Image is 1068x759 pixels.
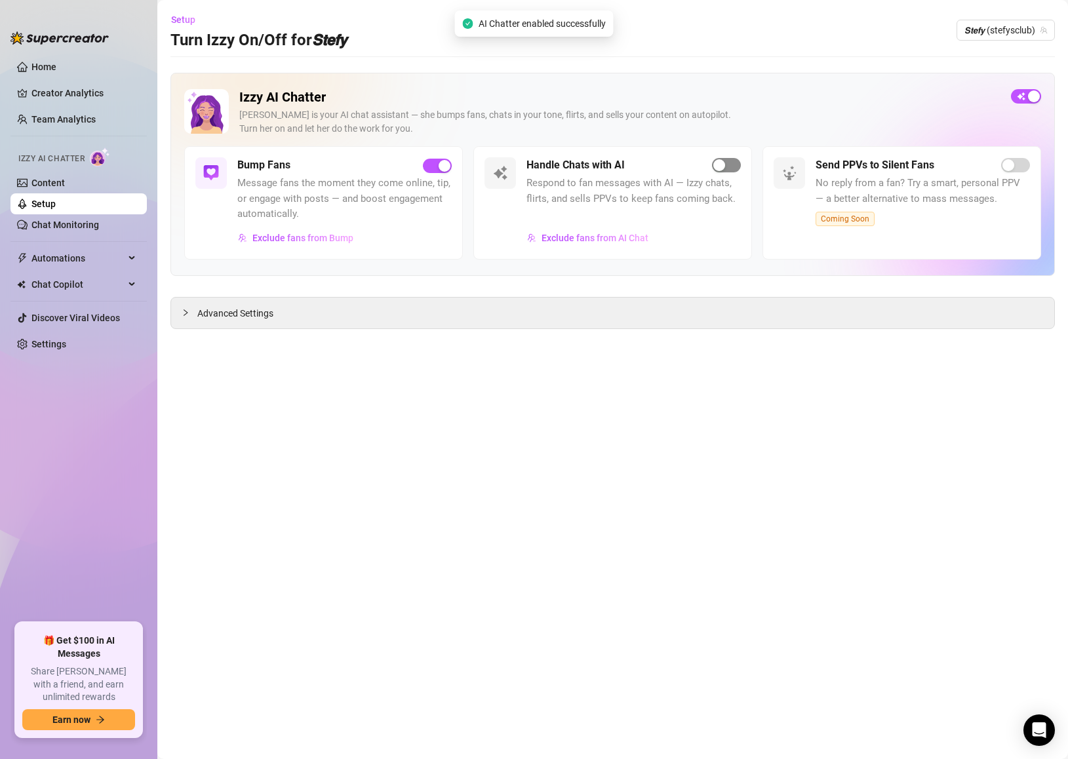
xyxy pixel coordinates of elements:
h2: Izzy AI Chatter [239,89,1000,106]
img: logo-BBDzfeDw.svg [10,31,109,45]
img: svg%3e [492,165,508,181]
span: Setup [171,14,195,25]
img: svg%3e [203,165,219,181]
span: Exclude fans from Bump [252,233,353,243]
img: svg%3e [527,233,536,243]
span: Chat Copilot [31,274,125,295]
a: Home [31,62,56,72]
span: arrow-right [96,715,105,724]
span: No reply from a fan? Try a smart, personal PPV — a better alternative to mass messages. [816,176,1030,206]
button: Setup [170,9,206,30]
span: team [1040,26,1048,34]
span: check-circle [463,18,473,29]
h5: Send PPVs to Silent Fans [816,157,934,173]
span: collapsed [182,309,189,317]
img: Chat Copilot [17,280,26,289]
span: 🎁 Get $100 in AI Messages [22,634,135,660]
h5: Handle Chats with AI [526,157,625,173]
span: Earn now [52,714,90,725]
span: Respond to fan messages with AI — Izzy chats, flirts, and sells PPVs to keep fans coming back. [526,176,741,206]
span: Automations [31,248,125,269]
h5: Bump Fans [237,157,290,173]
a: Discover Viral Videos [31,313,120,323]
img: svg%3e [238,233,247,243]
a: Content [31,178,65,188]
span: AI Chatter enabled successfully [479,16,606,31]
a: Team Analytics [31,114,96,125]
span: Exclude fans from AI Chat [542,233,648,243]
img: svg%3e [781,165,797,181]
h3: Turn Izzy On/Off for 𝙎𝙩𝙚𝙛𝙮 [170,30,347,51]
a: Settings [31,339,66,349]
span: thunderbolt [17,253,28,263]
div: Open Intercom Messenger [1023,714,1055,746]
span: Share [PERSON_NAME] with a friend, and earn unlimited rewards [22,665,135,704]
div: [PERSON_NAME] is your AI chat assistant — she bumps fans, chats in your tone, flirts, and sells y... [239,108,1000,136]
a: Setup [31,199,56,209]
a: Chat Monitoring [31,220,99,230]
span: Message fans the moment they come online, tip, or engage with posts — and boost engagement automa... [237,176,452,222]
button: Earn nowarrow-right [22,709,135,730]
div: collapsed [182,305,197,320]
button: Exclude fans from Bump [237,227,354,248]
span: Advanced Settings [197,306,273,321]
img: Izzy AI Chatter [184,89,229,134]
img: AI Chatter [90,147,110,166]
button: Exclude fans from AI Chat [526,227,649,248]
span: 𝙎𝙩𝙚𝙛𝙮 (stefysclub) [964,20,1047,40]
a: Creator Analytics [31,83,136,104]
span: Coming Soon [816,212,875,226]
span: Izzy AI Chatter [18,153,85,165]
